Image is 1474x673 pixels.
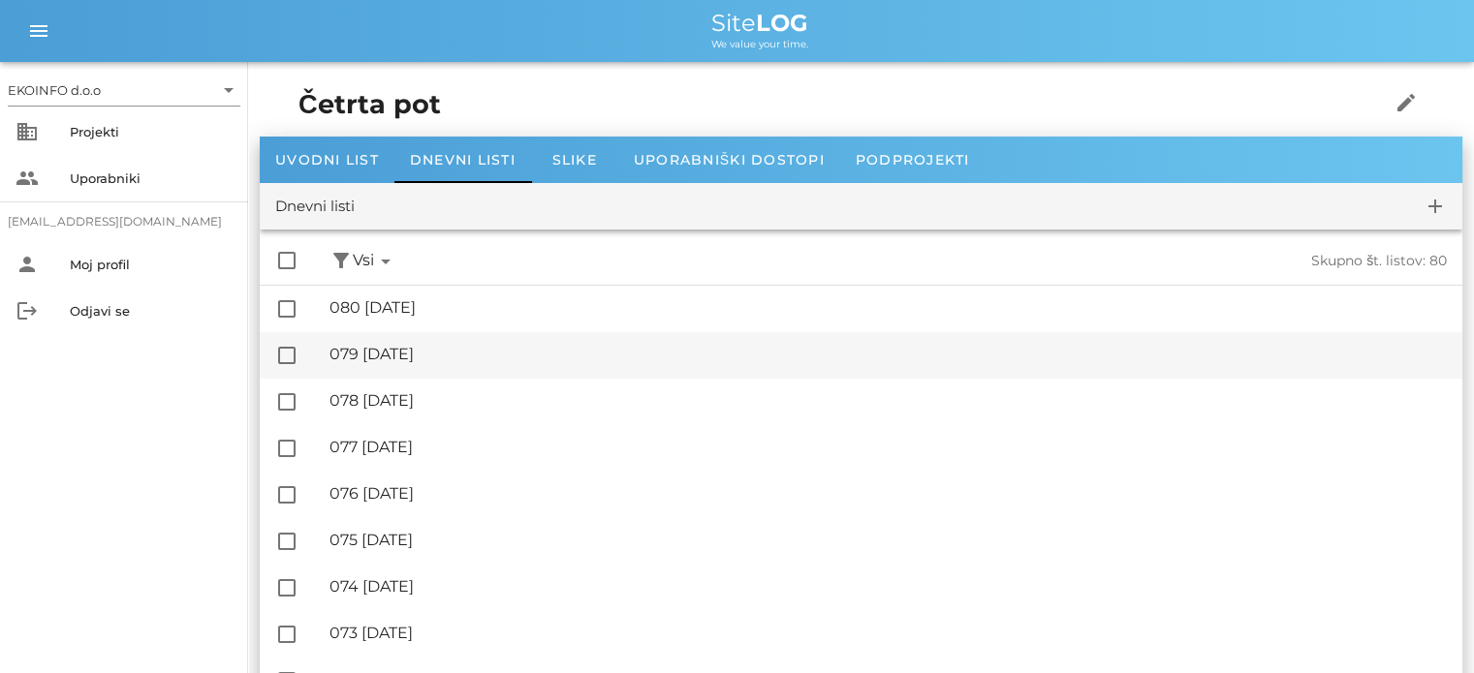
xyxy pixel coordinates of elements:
[329,249,353,273] button: filter_alt
[329,531,1447,549] div: 075 [DATE]
[70,170,233,186] div: Uporabniki
[16,120,39,143] i: business
[16,167,39,190] i: people
[70,257,233,272] div: Moj profil
[353,249,397,273] span: Vsi
[329,438,1447,456] div: 077 [DATE]
[1377,580,1474,673] div: Pripomoček za klepet
[275,151,379,168] span: Uvodni list
[27,19,50,43] i: menu
[329,624,1447,642] div: 073 [DATE]
[1424,195,1447,218] i: add
[374,250,397,273] i: arrow_drop_down
[923,253,1448,269] div: Skupno št. listov: 80
[756,9,808,37] b: LOG
[16,299,39,322] i: logout
[634,151,825,168] span: Uporabniški dostopi
[16,253,39,276] i: person
[1377,580,1474,673] iframe: Chat Widget
[329,298,1447,317] div: 080 [DATE]
[298,85,1330,125] h1: Četrta pot
[329,577,1447,596] div: 074 [DATE]
[8,75,240,106] div: EKOINFO d.o.o
[70,303,233,319] div: Odjavi se
[329,391,1447,410] div: 078 [DATE]
[329,345,1447,363] div: 079 [DATE]
[711,9,808,37] span: Site
[410,151,516,168] span: Dnevni listi
[552,151,597,168] span: Slike
[8,81,101,99] div: EKOINFO d.o.o
[1395,91,1418,114] i: edit
[711,38,808,50] span: We value your time.
[329,484,1447,503] div: 076 [DATE]
[275,196,355,218] div: Dnevni listi
[217,78,240,102] i: arrow_drop_down
[856,151,970,168] span: Podprojekti
[70,124,233,139] div: Projekti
